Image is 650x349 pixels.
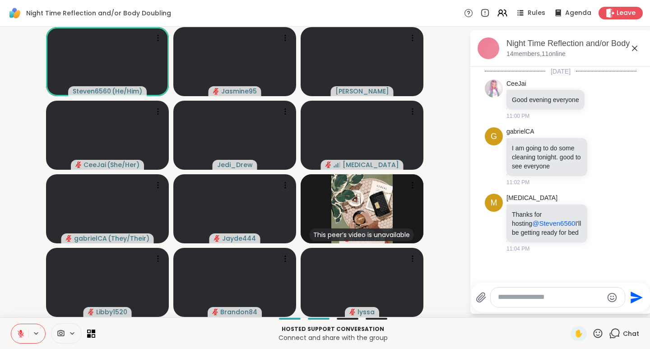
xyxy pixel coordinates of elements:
span: audio-muted [212,309,218,315]
p: I am going to do some cleaning tonight. good to see everyone [512,144,582,171]
p: Connect and share with the group [101,333,565,342]
span: Jedi_Drew [217,160,253,169]
p: Thanks for hosting I'll be getting ready for bed [512,210,582,237]
span: Brandon84 [220,307,257,316]
span: Steven6560 [73,87,111,96]
span: gabrielCA [74,234,107,243]
span: CeeJai [84,160,106,169]
p: Good evening everyone [512,95,579,104]
img: ShareWell Logomark [7,5,23,21]
img: Night Time Reflection and/or Body Doubling, Sep 14 [478,37,499,59]
a: gabrielCA [506,127,534,136]
span: [MEDICAL_DATA] [343,160,399,169]
button: Emoji picker [607,292,617,303]
span: M [491,197,497,209]
span: 11:02 PM [506,178,529,186]
span: ( He/Him ) [112,87,142,96]
div: This peer’s video is unavailable [310,228,413,241]
span: [PERSON_NAME] [335,87,389,96]
span: audio-muted [213,88,219,94]
span: lyssa [357,307,375,316]
a: [MEDICAL_DATA] [506,194,557,203]
span: Rules [528,9,545,18]
span: Jasmine95 [221,87,257,96]
span: [DATE] [545,67,576,76]
div: Night Time Reflection and/or Body Doubling, [DATE] [506,38,644,49]
span: audio-muted [349,309,356,315]
button: Send [625,287,645,307]
span: g [491,130,497,143]
span: Libby1520 [96,307,127,316]
img: NicolePD [331,174,393,243]
p: 14 members, 11 online [506,50,566,59]
a: CeeJai [506,79,526,88]
span: Chat [623,329,639,338]
span: audio-muted [75,162,82,168]
span: ✋ [574,328,583,339]
span: ( They/Their ) [108,234,149,243]
span: 11:04 PM [506,245,529,253]
span: @Steven6560 [532,219,575,227]
span: Night Time Reflection and/or Body Doubling [26,9,171,18]
img: https://sharewell-space-live.sfo3.digitaloceanspaces.com/user-generated/319f92ac-30dd-45a4-9c55-e... [485,79,503,98]
span: 11:00 PM [506,112,529,120]
span: ( She/Her ) [107,160,139,169]
span: Jayde444 [222,234,256,243]
span: Agenda [565,9,591,18]
span: Leave [617,9,636,18]
span: audio-muted [214,235,220,242]
span: audio-muted [66,235,72,242]
p: Hosted support conversation [101,325,565,333]
span: audio-muted [325,162,332,168]
span: audio-muted [88,309,94,315]
textarea: Type your message [498,293,603,302]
